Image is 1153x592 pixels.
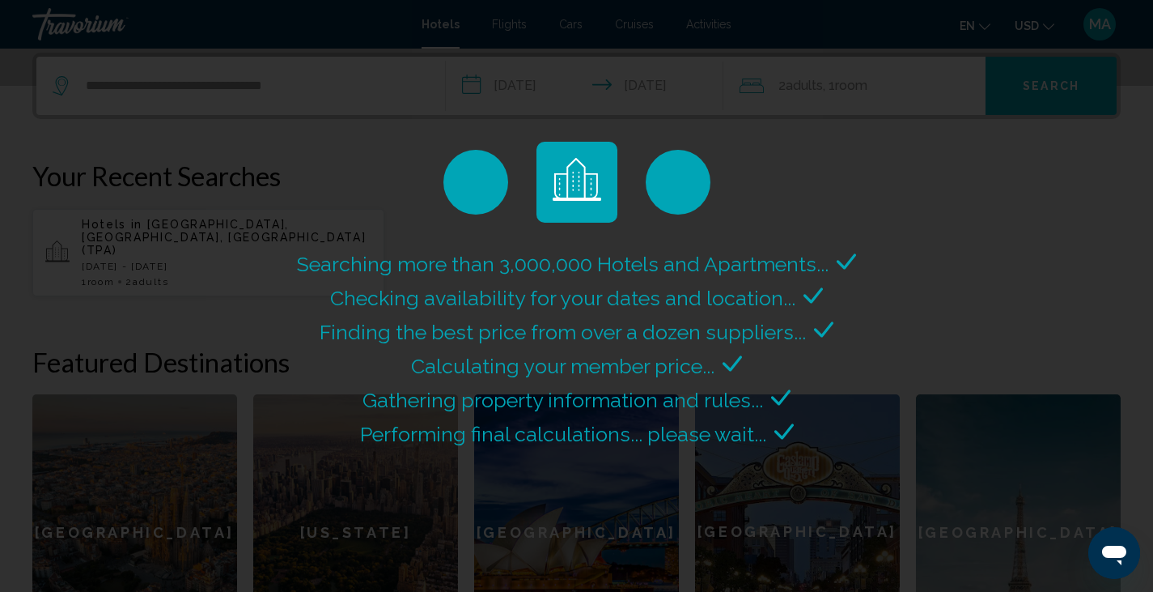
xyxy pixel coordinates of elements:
[297,252,829,276] span: Searching more than 3,000,000 Hotels and Apartments...
[362,388,763,412] span: Gathering property information and rules...
[411,354,714,378] span: Calculating your member price...
[1088,527,1140,579] iframe: Button to launch messaging window
[330,286,795,310] span: Checking availability for your dates and location...
[360,422,766,446] span: Performing final calculations... please wait...
[320,320,806,344] span: Finding the best price from over a dozen suppliers...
